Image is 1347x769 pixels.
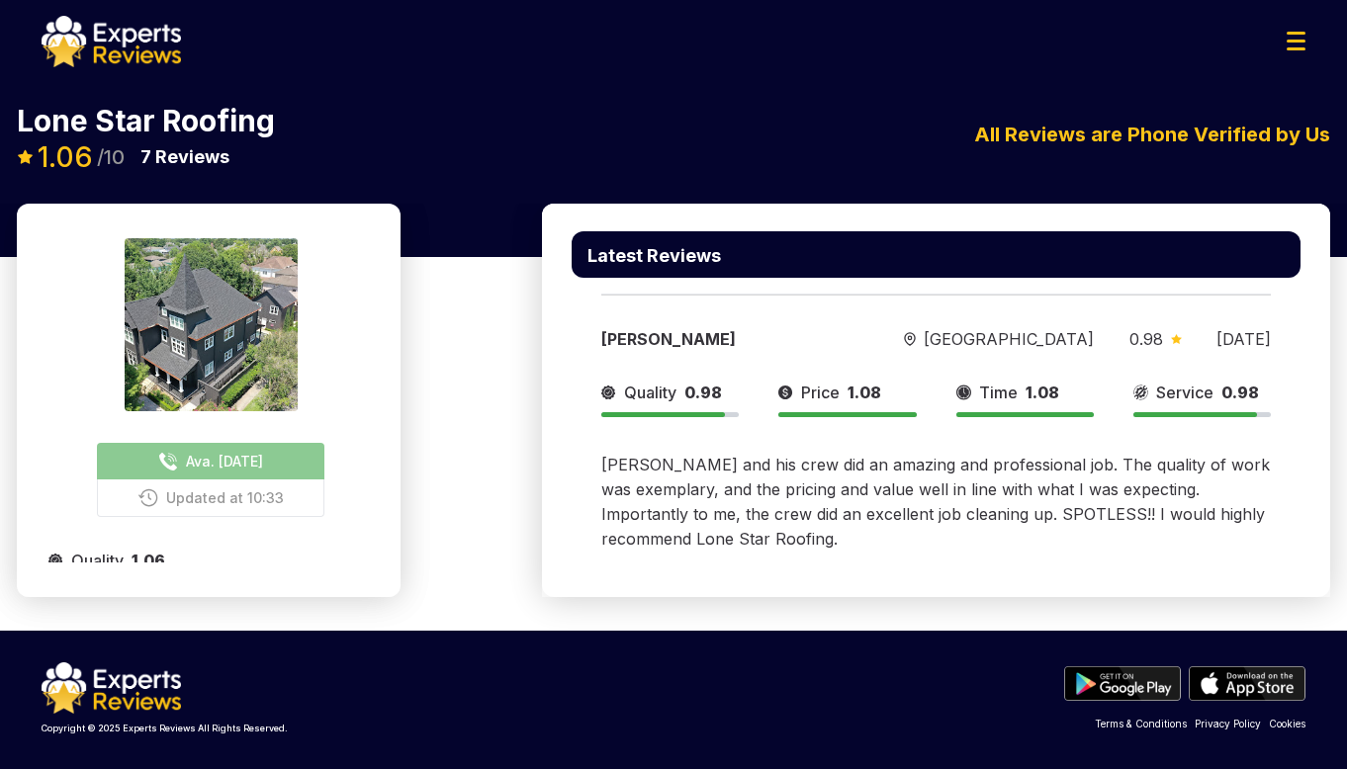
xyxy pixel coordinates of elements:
[1156,381,1213,404] span: Service
[132,551,165,570] span: 1.06
[974,120,1330,149] p: All Reviews are Phone Verified by Us
[97,147,125,167] span: /10
[1189,666,1305,701] img: apple store btn
[801,381,840,404] span: Price
[138,488,158,507] img: buttonPhoneIcon
[1195,717,1261,731] a: Privacy Policy
[1064,666,1181,701] img: play store btn
[1269,717,1305,731] a: Cookies
[48,549,63,572] img: slider icon
[956,381,971,404] img: slider icon
[1095,717,1187,731] a: Terms & Conditions
[17,106,275,135] p: Lone Star Roofing
[587,247,721,265] p: Latest Reviews
[42,16,181,67] img: logo
[1026,383,1059,402] span: 1.08
[848,383,881,402] span: 1.08
[140,146,151,167] span: 7
[601,381,616,404] img: slider icon
[140,143,229,171] p: Reviews
[601,455,1270,549] span: [PERSON_NAME] and his crew did an amazing and professional job. The quality of work was exemplary...
[125,238,298,411] img: expert image
[71,549,124,572] span: Quality
[1129,329,1163,349] span: 0.98
[166,487,284,508] span: Updated at 10:33
[924,327,1094,351] span: [GEOGRAPHIC_DATA]
[42,662,181,714] img: logo
[1216,327,1271,351] div: [DATE]
[979,381,1018,404] span: Time
[186,451,263,471] span: Ava. [DATE]
[42,722,288,735] p: Copyright © 2025 Experts Reviews All Rights Reserved.
[778,381,793,404] img: slider icon
[97,479,324,517] button: Updated at 10:33
[1133,381,1148,404] img: slider icon
[158,452,178,471] img: buttonPhoneIcon
[601,327,869,351] div: [PERSON_NAME]
[97,443,324,479] button: Ava. [DATE]
[1221,383,1259,402] span: 0.98
[904,332,916,347] img: slider icon
[684,383,722,402] span: 0.98
[1287,32,1305,50] img: Menu Icon
[1171,334,1182,344] img: slider icon
[624,381,676,404] span: Quality
[38,140,93,174] span: 1.06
